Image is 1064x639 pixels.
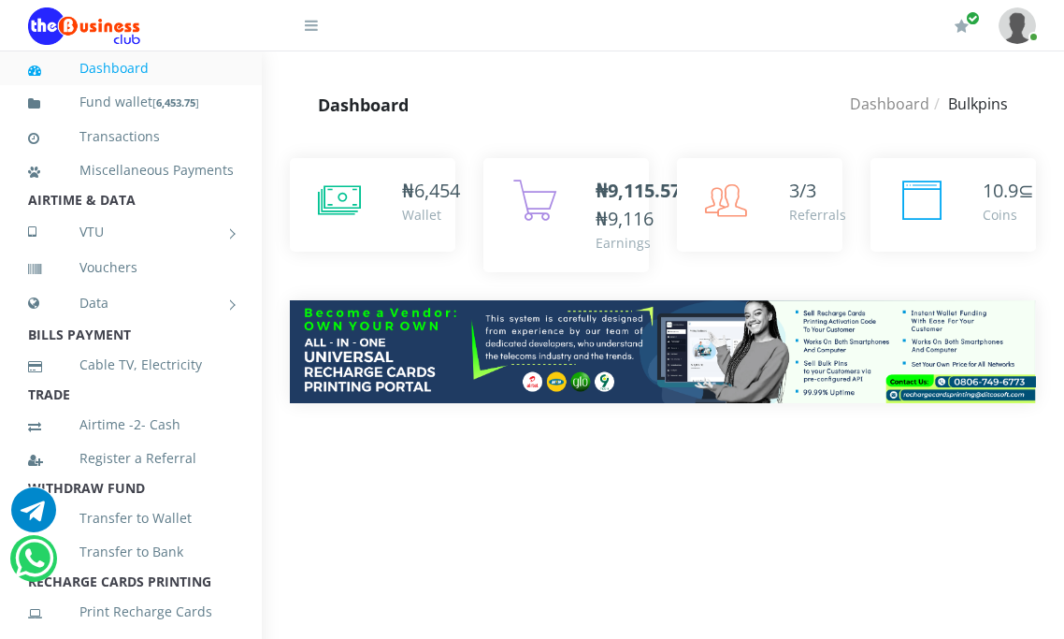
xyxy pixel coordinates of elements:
a: Miscellaneous Payments [28,149,234,192]
a: Vouchers [28,246,234,289]
a: Fund wallet[6,453.75] [28,80,234,124]
a: Dashboard [28,47,234,90]
div: Earnings [596,233,687,253]
img: User [999,7,1036,44]
a: Dashboard [850,94,929,114]
div: Wallet [402,205,460,225]
div: Referrals [789,205,846,225]
a: Transfer to Wallet [28,497,234,540]
span: 6,454 [414,178,460,203]
li: Bulkpins [929,93,1008,115]
a: ₦9,115.57/₦9,116 Earnings [483,158,649,272]
a: Register a Referral [28,437,234,480]
small: [ ] [152,95,199,109]
strong: Dashboard [318,94,409,116]
span: Renew/Upgrade Subscription [966,11,980,25]
span: 3/3 [789,178,816,203]
a: VTU [28,209,234,255]
a: Chat for support [11,501,56,532]
a: Cable TV, Electricity [28,343,234,386]
div: ₦ [402,177,460,205]
a: Print Recharge Cards [28,590,234,633]
b: 6,453.75 [156,95,195,109]
a: Transfer to Bank [28,530,234,574]
a: Airtime -2- Cash [28,403,234,446]
span: 10.9 [983,178,1018,203]
span: /₦9,116 [596,178,687,231]
b: ₦9,115.57 [596,178,681,203]
img: Logo [28,7,140,45]
div: Coins [983,205,1034,225]
img: multitenant_rcp.png [290,300,1036,402]
a: ₦6,454 Wallet [290,158,455,252]
div: ⊆ [983,177,1034,205]
a: Transactions [28,115,234,158]
a: 3/3 Referrals [677,158,842,252]
a: Data [28,280,234,327]
a: Chat for support [15,550,53,581]
i: Renew/Upgrade Subscription [955,19,969,34]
